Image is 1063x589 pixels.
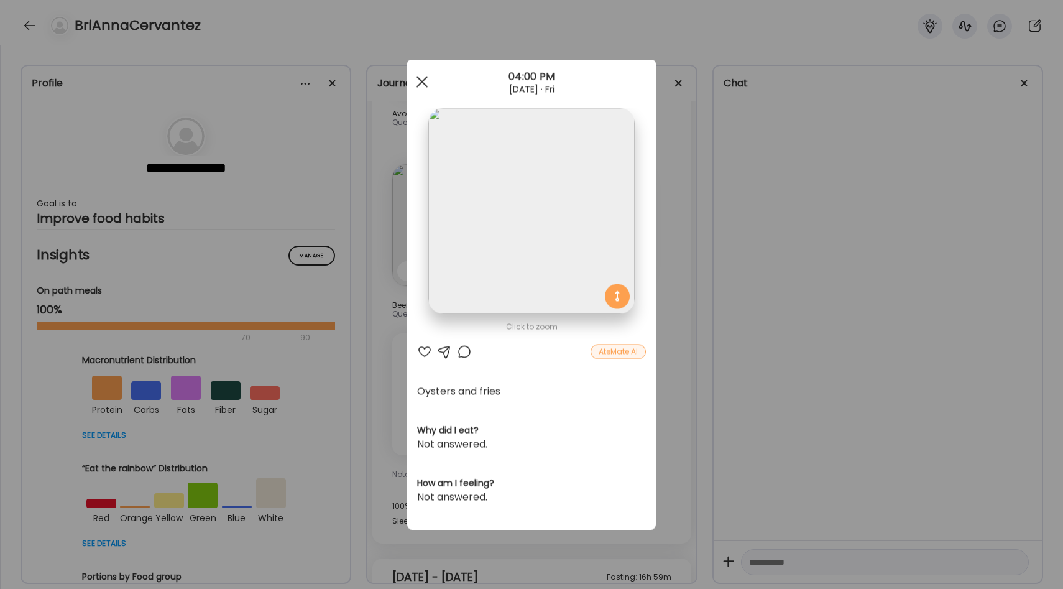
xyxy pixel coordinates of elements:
[417,320,646,335] div: Click to zoom
[428,108,634,314] img: images%2Fc6aKBx7wv7PZoe9RdgTDKgmTNTp2%2FULaNPI81eaxejKI2wmgd%2FlFDt8yabehQC3qSoD2WL_1080
[407,70,656,85] div: 04:00 PM
[417,384,646,399] div: Oysters and fries
[417,490,646,505] div: Not answered.
[591,345,646,359] div: AteMate AI
[417,424,646,437] h3: Why did I eat?
[417,477,646,490] h3: How am I feeling?
[407,85,656,95] div: [DATE] · Fri
[417,437,646,452] div: Not answered.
